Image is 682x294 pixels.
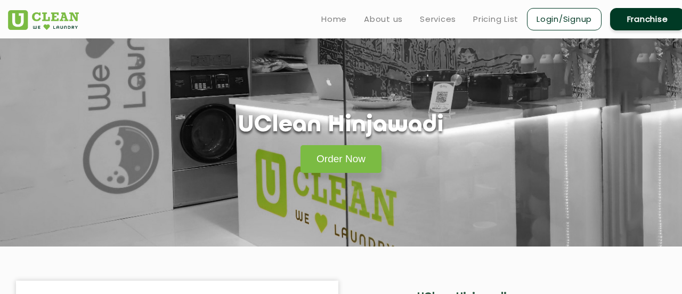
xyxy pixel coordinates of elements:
h1: UClean Hinjawadi [238,112,444,139]
a: Services [420,13,456,26]
a: Order Now [301,145,381,173]
a: Login/Signup [527,8,602,30]
img: UClean Laundry and Dry Cleaning [8,10,79,30]
a: Pricing List [473,13,518,26]
a: About us [364,13,403,26]
a: Home [321,13,347,26]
